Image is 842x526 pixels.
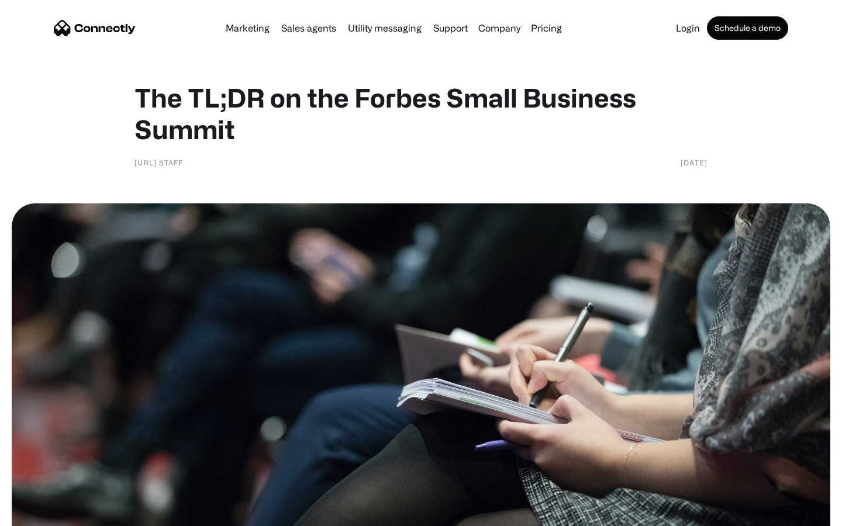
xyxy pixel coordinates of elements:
[478,20,520,36] div: Company
[277,23,341,33] a: Sales agents
[221,23,274,33] a: Marketing
[134,157,183,168] div: [URL] Staff
[671,23,705,33] a: Login
[526,23,567,33] a: Pricing
[681,157,708,168] div: [DATE]
[134,82,708,145] h1: The TL;DR on the Forbes Small Business Summit
[343,23,426,33] a: Utility messaging
[707,16,788,40] a: Schedule a demo
[12,506,70,522] aside: Language selected: English
[23,506,70,522] ul: Language list
[429,23,472,33] a: Support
